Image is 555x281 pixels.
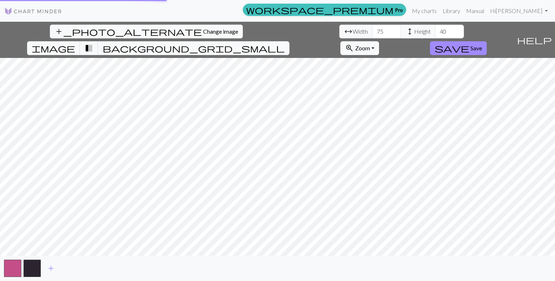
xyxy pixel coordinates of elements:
span: height [405,26,414,37]
button: Zoom [340,41,379,55]
span: help [517,35,552,45]
span: save [435,43,469,53]
span: image [32,43,75,53]
a: My charts [409,4,440,18]
a: Manual [463,4,487,18]
span: Save [470,45,482,51]
button: Change image [50,25,243,38]
button: Add color [42,261,60,275]
button: Save [430,41,487,55]
img: Logo [4,7,62,16]
button: Help [514,22,555,58]
span: add_photo_alternate [55,26,202,37]
a: Pro [243,4,406,16]
span: Zoom [355,45,370,51]
span: arrow_range [344,26,353,37]
span: Height [414,27,431,36]
span: Width [353,27,368,36]
a: Hi[PERSON_NAME] [487,4,551,18]
span: transition_fade [85,43,93,53]
span: add [47,263,55,273]
span: Change image [203,28,238,35]
span: zoom_in [345,43,354,53]
a: Library [440,4,463,18]
span: workspace_premium [246,5,393,15]
span: background_grid_small [103,43,285,53]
